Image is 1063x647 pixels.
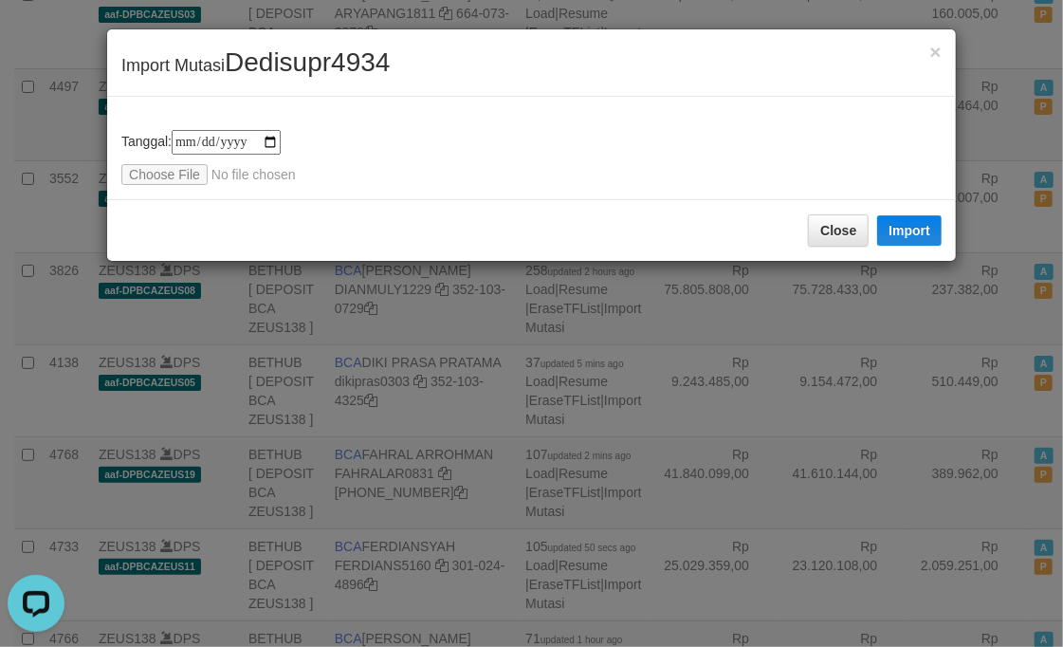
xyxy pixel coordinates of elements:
[877,215,942,246] button: Import
[121,130,942,185] div: Tanggal:
[8,8,64,65] button: Open LiveChat chat widget
[121,56,390,75] span: Import Mutasi
[930,41,942,63] span: ×
[225,47,390,77] span: Dedisupr4934
[930,42,942,62] button: Close
[808,214,869,247] button: Close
